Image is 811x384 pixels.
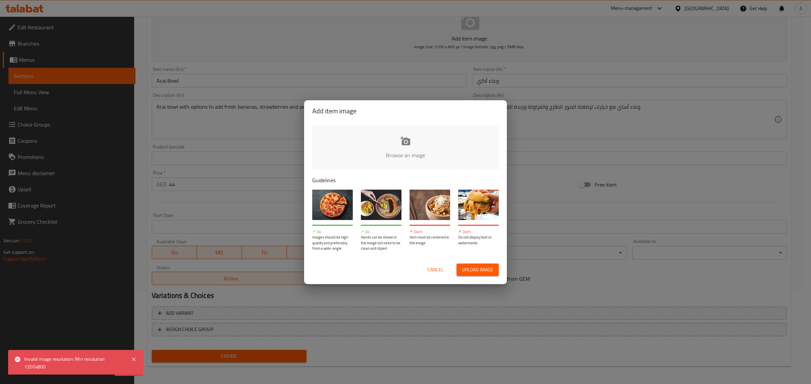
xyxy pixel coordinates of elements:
span: Upload image [462,266,493,274]
p: Don't [458,229,499,235]
img: guide-img-1@3x.jpg [312,190,353,220]
p: Hands can be shown in the image but need to be clean and styled [361,235,401,251]
img: guide-img-2@3x.jpg [361,190,401,220]
button: Cancel [425,264,446,276]
div: Invalid image resolution: Min resolution 1200x800 [24,355,124,371]
h2: Add item image [312,106,499,116]
p: Do not display text or watermarks [458,235,499,246]
img: guide-img-3@3x.jpg [410,190,450,220]
p: Guidelines [312,176,499,184]
p: Images should be high-quality and preferably from a wide-angle [312,235,353,251]
p: Do [361,229,401,235]
p: Item must be centered in the image [410,235,450,246]
img: guide-img-4@3x.jpg [458,190,499,220]
p: Don't [410,229,450,235]
button: Upload image [457,264,499,276]
p: Do [312,229,353,235]
span: Cancel [427,266,444,274]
